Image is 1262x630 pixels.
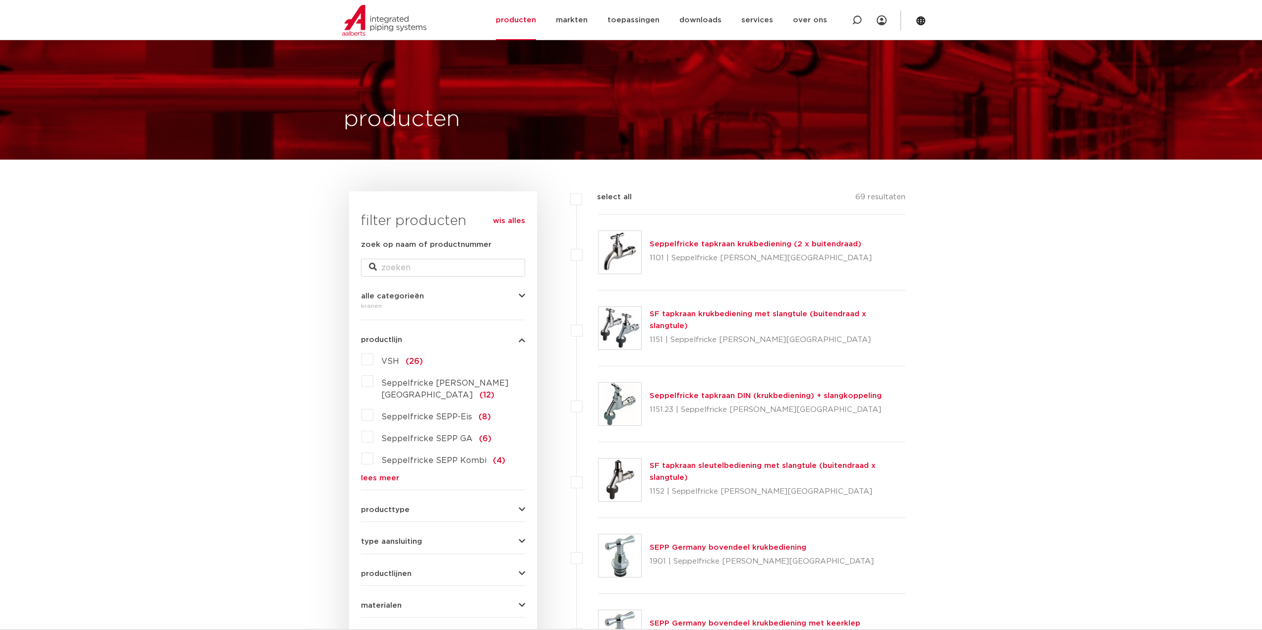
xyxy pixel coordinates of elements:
label: zoek op naam of productnummer [361,239,491,251]
img: Thumbnail for Seppelfricke tapkraan krukbediening (2 x buitendraad) [599,231,641,274]
span: (4) [493,457,505,464]
span: (6) [479,435,491,443]
span: productlijnen [361,570,412,577]
button: materialen [361,602,525,609]
img: Thumbnail for Seppelfricke tapkraan DIN (krukbediening) + slangkoppeling [599,383,641,425]
a: Seppelfricke tapkraan DIN (krukbediening) + slangkoppeling [650,392,882,400]
button: productlijn [361,336,525,344]
a: SEPP Germany bovendeel krukbediening met keerklep [650,620,860,627]
span: (12) [480,391,494,399]
span: Seppelfricke [PERSON_NAME][GEOGRAPHIC_DATA] [381,379,509,399]
img: Thumbnail for SF tapkraan krukbediening met slangtule (buitendraad x slangtule) [599,307,641,349]
span: Seppelfricke SEPP GA [381,435,473,443]
span: materialen [361,602,402,609]
img: Thumbnail for SF tapkraan sleutelbediening met slangtule (buitendraad x slangtule) [599,458,641,501]
span: (26) [406,357,423,365]
label: select all [582,191,632,203]
button: alle categorieën [361,292,525,300]
p: 1151.23 | Seppelfricke [PERSON_NAME][GEOGRAPHIC_DATA] [650,402,882,418]
p: 69 resultaten [855,191,905,207]
div: kranen [361,300,525,312]
h1: producten [344,104,460,135]
a: Seppelfricke tapkraan krukbediening (2 x buitendraad) [650,240,861,248]
a: lees meer [361,474,525,482]
p: 1901 | Seppelfricke [PERSON_NAME][GEOGRAPHIC_DATA] [650,554,874,570]
a: SF tapkraan krukbediening met slangtule (buitendraad x slangtule) [650,310,866,330]
a: wis alles [493,215,525,227]
button: producttype [361,506,525,514]
span: producttype [361,506,410,514]
p: 1152 | Seppelfricke [PERSON_NAME][GEOGRAPHIC_DATA] [650,484,906,500]
span: (8) [479,413,491,421]
span: type aansluiting [361,538,422,545]
span: productlijn [361,336,402,344]
button: type aansluiting [361,538,525,545]
span: Seppelfricke SEPP-Eis [381,413,472,421]
img: Thumbnail for SEPP Germany bovendeel krukbediening [599,534,641,577]
span: alle categorieën [361,292,424,300]
input: zoeken [361,259,525,277]
p: 1151 | Seppelfricke [PERSON_NAME][GEOGRAPHIC_DATA] [650,332,906,348]
a: SF tapkraan sleutelbediening met slangtule (buitendraad x slangtule) [650,462,876,481]
h3: filter producten [361,211,525,231]
span: Seppelfricke SEPP Kombi [381,457,486,464]
p: 1101 | Seppelfricke [PERSON_NAME][GEOGRAPHIC_DATA] [650,250,872,266]
a: SEPP Germany bovendeel krukbediening [650,544,806,551]
button: productlijnen [361,570,525,577]
span: VSH [381,357,399,365]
